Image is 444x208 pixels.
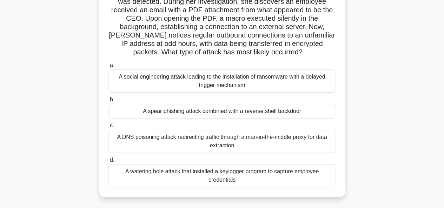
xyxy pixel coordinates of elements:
[110,62,114,68] span: a.
[110,122,114,128] span: c.
[108,104,336,119] div: A spear phishing attack combined with a reverse shell backdoor
[110,96,114,102] span: b.
[108,130,336,153] div: A DNS poisoning attack redirecting traffic through a man-in-the-middle proxy for data extraction
[108,69,336,93] div: A social engineering attack leading to the installation of ransomware with a delayed trigger mech...
[110,157,114,163] span: d.
[108,164,336,187] div: A watering hole attack that installed a keylogger program to capture employee credentials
